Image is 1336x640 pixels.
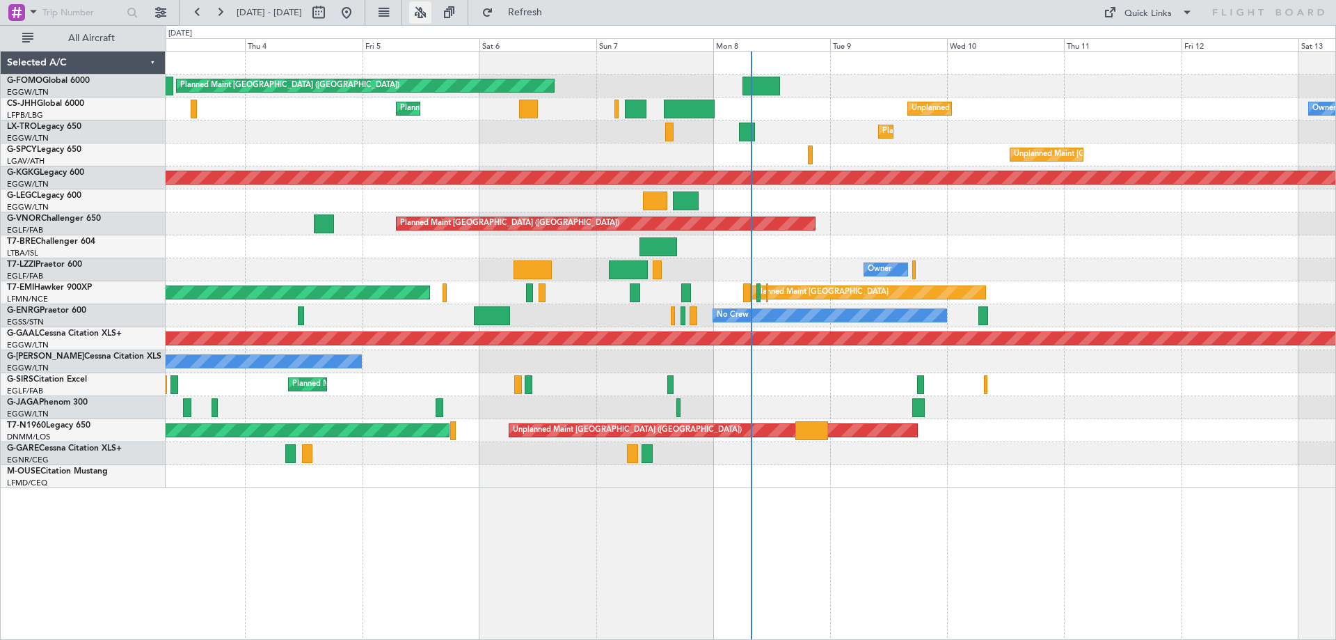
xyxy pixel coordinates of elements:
[1124,7,1172,21] div: Quick Links
[7,87,49,97] a: EGGW/LTN
[7,329,122,338] a: G-GAALCessna Citation XLS+
[7,202,49,212] a: EGGW/LTN
[7,306,40,315] span: G-ENRG
[7,100,84,108] a: CS-JHHGlobal 6000
[237,6,302,19] span: [DATE] - [DATE]
[1097,1,1200,24] button: Quick Links
[7,179,49,189] a: EGGW/LTN
[7,317,44,327] a: EGSS/STN
[7,146,81,154] a: G-SPCYLegacy 650
[947,38,1064,51] div: Wed 10
[7,306,86,315] a: G-ENRGPraetor 600
[7,271,43,281] a: EGLF/FAB
[400,98,619,119] div: Planned Maint [GEOGRAPHIC_DATA] ([GEOGRAPHIC_DATA])
[7,409,49,419] a: EGGW/LTN
[756,282,889,303] div: Planned Maint [GEOGRAPHIC_DATA]
[868,259,891,280] div: Owner
[400,213,619,234] div: Planned Maint [GEOGRAPHIC_DATA] ([GEOGRAPHIC_DATA])
[7,192,81,200] a: G-LEGCLegacy 600
[7,283,92,292] a: T7-EMIHawker 900XP
[42,2,122,23] input: Trip Number
[7,248,38,258] a: LTBA/ISL
[7,123,81,131] a: LX-TROLegacy 650
[713,38,830,51] div: Mon 8
[7,214,101,223] a: G-VNORChallenger 650
[7,375,87,384] a: G-SIRSCitation Excel
[7,260,35,269] span: T7-LZZI
[1064,38,1181,51] div: Thu 11
[7,421,46,430] span: T7-N1960
[292,374,511,395] div: Planned Maint [GEOGRAPHIC_DATA] ([GEOGRAPHIC_DATA])
[15,27,151,49] button: All Aircraft
[7,421,90,430] a: T7-N1960Legacy 650
[1182,38,1298,51] div: Fri 12
[7,237,35,246] span: T7-BRE
[513,420,742,441] div: Unplanned Maint [GEOGRAPHIC_DATA] ([GEOGRAPHIC_DATA])
[1312,98,1336,119] div: Owner
[36,33,147,43] span: All Aircraft
[7,294,48,304] a: LFMN/NCE
[7,133,49,143] a: EGGW/LTN
[7,169,40,177] span: G-KGKG
[717,305,749,326] div: No Crew
[7,386,43,396] a: EGLF/FAB
[479,38,596,51] div: Sat 6
[7,398,88,407] a: G-JAGAPhenom 300
[7,77,42,85] span: G-FOMO
[7,283,34,292] span: T7-EMI
[7,169,84,177] a: G-KGKGLegacy 600
[128,38,245,51] div: Wed 3
[475,1,559,24] button: Refresh
[7,352,84,361] span: G-[PERSON_NAME]
[7,100,37,108] span: CS-JHH
[7,214,41,223] span: G-VNOR
[496,8,555,17] span: Refresh
[1014,144,1239,165] div: Unplanned Maint [GEOGRAPHIC_DATA] ([PERSON_NAME] Intl)
[7,398,39,407] span: G-JAGA
[7,467,40,476] span: M-OUSE
[7,329,39,338] span: G-GAAL
[7,375,33,384] span: G-SIRS
[7,237,95,246] a: T7-BREChallenger 604
[882,121,973,142] div: Planned Maint Dusseldorf
[7,123,37,131] span: LX-TRO
[7,146,37,154] span: G-SPCY
[596,38,713,51] div: Sun 7
[7,432,50,442] a: DNMM/LOS
[7,444,122,453] a: G-GARECessna Citation XLS+
[7,352,161,361] a: G-[PERSON_NAME]Cessna Citation XLS
[7,478,47,488] a: LFMD/CEQ
[168,28,192,40] div: [DATE]
[363,38,479,51] div: Fri 5
[180,75,399,96] div: Planned Maint [GEOGRAPHIC_DATA] ([GEOGRAPHIC_DATA])
[7,340,49,350] a: EGGW/LTN
[245,38,362,51] div: Thu 4
[7,77,90,85] a: G-FOMOGlobal 6000
[912,98,1154,119] div: Unplanned Maint [GEOGRAPHIC_DATA] ([GEOGRAPHIC_DATA] Intl)
[830,38,947,51] div: Tue 9
[7,156,45,166] a: LGAV/ATH
[7,110,43,120] a: LFPB/LBG
[7,363,49,373] a: EGGW/LTN
[7,455,49,465] a: EGNR/CEG
[7,467,108,476] a: M-OUSECitation Mustang
[7,444,39,453] span: G-GARE
[7,192,37,200] span: G-LEGC
[7,260,82,269] a: T7-LZZIPraetor 600
[7,225,43,235] a: EGLF/FAB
